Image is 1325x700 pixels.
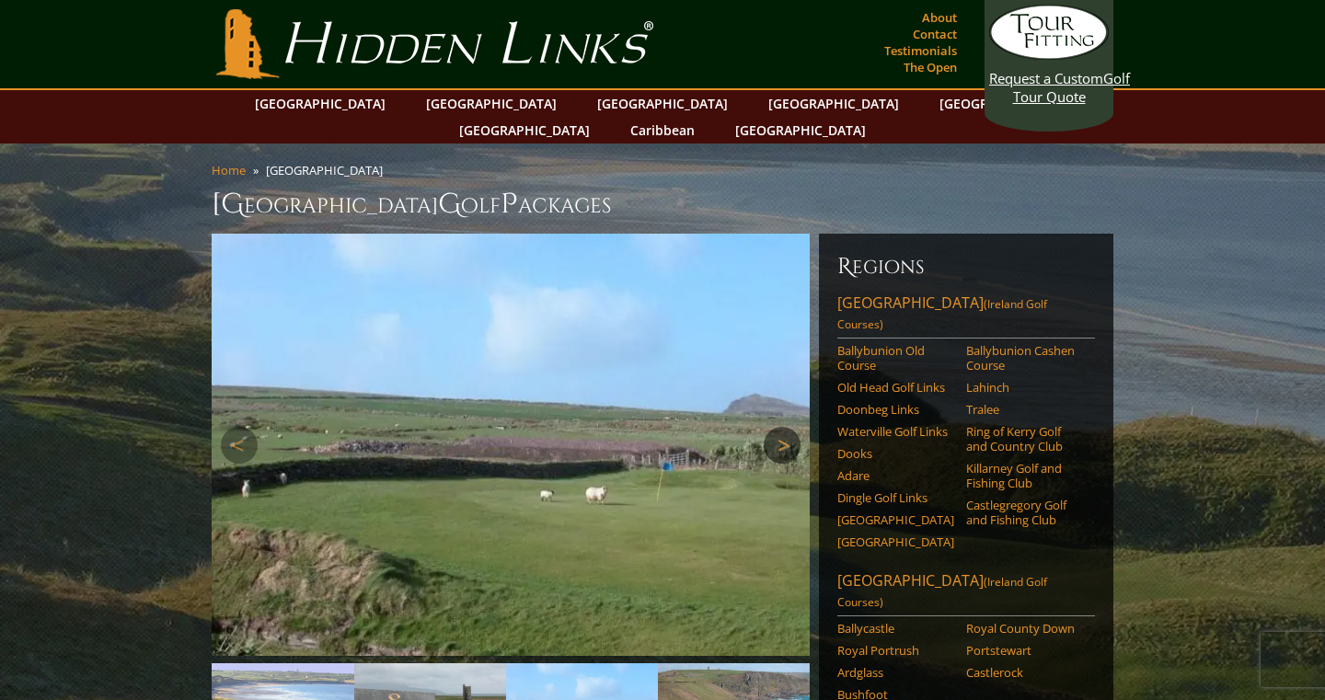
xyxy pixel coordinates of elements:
[966,643,1083,658] a: Portstewart
[837,665,954,680] a: Ardglass
[501,186,518,223] span: P
[212,162,246,178] a: Home
[837,643,954,658] a: Royal Portrush
[221,427,258,464] a: Previous
[417,90,566,117] a: [GEOGRAPHIC_DATA]
[837,343,954,373] a: Ballybunion Old Course
[917,5,962,30] a: About
[837,512,954,527] a: [GEOGRAPHIC_DATA]
[837,468,954,483] a: Adare
[966,461,1083,491] a: Killarney Golf and Fishing Club
[966,424,1083,454] a: Ring of Kerry Golf and Country Club
[837,490,954,505] a: Dingle Golf Links
[837,252,1095,281] h6: Regions
[930,90,1079,117] a: [GEOGRAPHIC_DATA]
[966,343,1083,373] a: Ballybunion Cashen Course
[966,498,1083,528] a: Castlegregory Golf and Fishing Club
[966,402,1083,417] a: Tralee
[726,117,875,143] a: [GEOGRAPHIC_DATA]
[246,90,395,117] a: [GEOGRAPHIC_DATA]
[966,621,1083,636] a: Royal County Down
[450,117,599,143] a: [GEOGRAPHIC_DATA]
[438,186,461,223] span: G
[837,621,954,636] a: Ballycastle
[759,90,908,117] a: [GEOGRAPHIC_DATA]
[837,380,954,395] a: Old Head Golf Links
[588,90,737,117] a: [GEOGRAPHIC_DATA]
[837,402,954,417] a: Doonbeg Links
[966,380,1083,395] a: Lahinch
[764,427,801,464] a: Next
[989,69,1103,87] span: Request a Custom
[989,5,1109,106] a: Request a CustomGolf Tour Quote
[837,446,954,461] a: Dooks
[212,186,1113,223] h1: [GEOGRAPHIC_DATA] olf ackages
[837,534,954,549] a: [GEOGRAPHIC_DATA]
[966,665,1083,680] a: Castlerock
[880,38,962,63] a: Testimonials
[266,162,390,178] li: [GEOGRAPHIC_DATA]
[837,424,954,439] a: Waterville Golf Links
[908,21,962,47] a: Contact
[837,293,1095,339] a: [GEOGRAPHIC_DATA](Ireland Golf Courses)
[899,54,962,80] a: The Open
[837,570,1095,616] a: [GEOGRAPHIC_DATA](Ireland Golf Courses)
[621,117,704,143] a: Caribbean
